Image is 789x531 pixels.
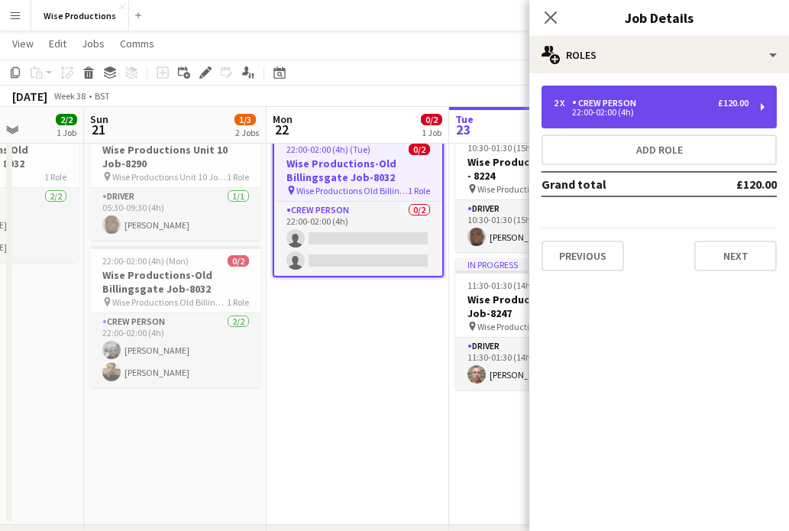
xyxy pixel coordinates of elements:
[90,112,108,126] span: Sun
[102,255,189,267] span: 22:00-02:00 (4h) (Mon)
[455,338,626,390] app-card-role: Driver1/111:30-01:30 (14h)[PERSON_NAME]
[90,121,261,240] app-job-card: 05:30-09:30 (4h)1/1Wise Productions Unit 10 Job-8290 Wise Productions Unit 10 Job-82901 RoleDrive...
[455,112,474,126] span: Tue
[455,155,626,183] h3: Wise Productions Unit 10 Job - 8224
[95,90,110,102] div: BST
[554,98,572,108] div: 2 x
[718,98,749,108] div: £120.00
[554,108,749,116] div: 22:00-02:00 (4h)
[467,142,558,154] span: 10:30-01:30 (15h) (Wed)
[57,127,76,138] div: 1 Job
[90,313,261,387] app-card-role: Crew Person2/222:00-02:00 (4h)[PERSON_NAME][PERSON_NAME]
[82,37,105,50] span: Jobs
[455,258,626,390] app-job-card: In progress11:30-01:30 (14h) (Wed)1/1Wise Productions Unit 10 Job-8247 Wise Productions Unit 10 J...
[12,89,47,104] div: [DATE]
[686,172,777,196] td: £120.00
[542,241,624,271] button: Previous
[273,112,293,126] span: Mon
[529,8,789,28] h3: Job Details
[234,114,256,125] span: 1/3
[270,121,293,138] span: 22
[120,37,154,50] span: Comms
[114,34,160,53] a: Comms
[49,37,66,50] span: Edit
[12,37,34,50] span: View
[453,121,474,138] span: 23
[90,246,261,387] app-job-card: 22:00-02:00 (4h) (Mon)0/2Wise Productions-Old Billingsgate Job-8032 Wise Productions Old Billinsg...
[296,185,408,196] span: Wise Productions Old Billinsgate Job-
[477,183,592,195] span: Wise Productions Unit 10 Job-8224
[88,121,108,138] span: 21
[112,296,227,308] span: Wise Productions Old Billinsgate Job-
[455,293,626,320] h3: Wise Productions Unit 10 Job-8247
[90,143,261,170] h3: Wise Productions Unit 10 Job-8290
[529,37,789,73] div: Roles
[6,34,40,53] a: View
[542,134,777,165] button: Add role
[694,241,777,271] button: Next
[90,268,261,296] h3: Wise Productions-Old Billingsgate Job-8032
[90,188,261,240] app-card-role: Driver1/105:30-09:30 (4h)[PERSON_NAME]
[227,171,249,183] span: 1 Role
[408,185,430,196] span: 1 Role
[421,114,442,125] span: 0/2
[56,114,77,125] span: 2/2
[409,144,430,155] span: 0/2
[235,127,259,138] div: 2 Jobs
[43,34,73,53] a: Edit
[273,121,444,277] app-job-card: Updated22:00-02:00 (4h) (Tue)0/2Wise Productions-Old Billingsgate Job-8032 Wise Productions Old B...
[274,202,442,276] app-card-role: Crew Person0/222:00-02:00 (4h)
[455,121,626,252] app-job-card: In progress10:30-01:30 (15h) (Wed)1/1Wise Productions Unit 10 Job - 8224 Wise Productions Unit 10...
[228,255,249,267] span: 0/2
[50,90,89,102] span: Week 38
[31,1,129,31] button: Wise Productions
[477,321,592,332] span: Wise Productions Unit 10 Job-8247
[227,296,249,308] span: 1 Role
[76,34,111,53] a: Jobs
[572,98,642,108] div: Crew Person
[286,144,370,155] span: 22:00-02:00 (4h) (Tue)
[112,171,227,183] span: Wise Productions Unit 10 Job-8290
[542,172,686,196] td: Grand total
[422,127,441,138] div: 1 Job
[44,171,66,183] span: 1 Role
[274,157,442,184] h3: Wise Productions-Old Billingsgate Job-8032
[467,280,558,291] span: 11:30-01:30 (14h) (Wed)
[455,258,626,270] div: In progress
[455,200,626,252] app-card-role: Driver1/110:30-01:30 (15h)[PERSON_NAME]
